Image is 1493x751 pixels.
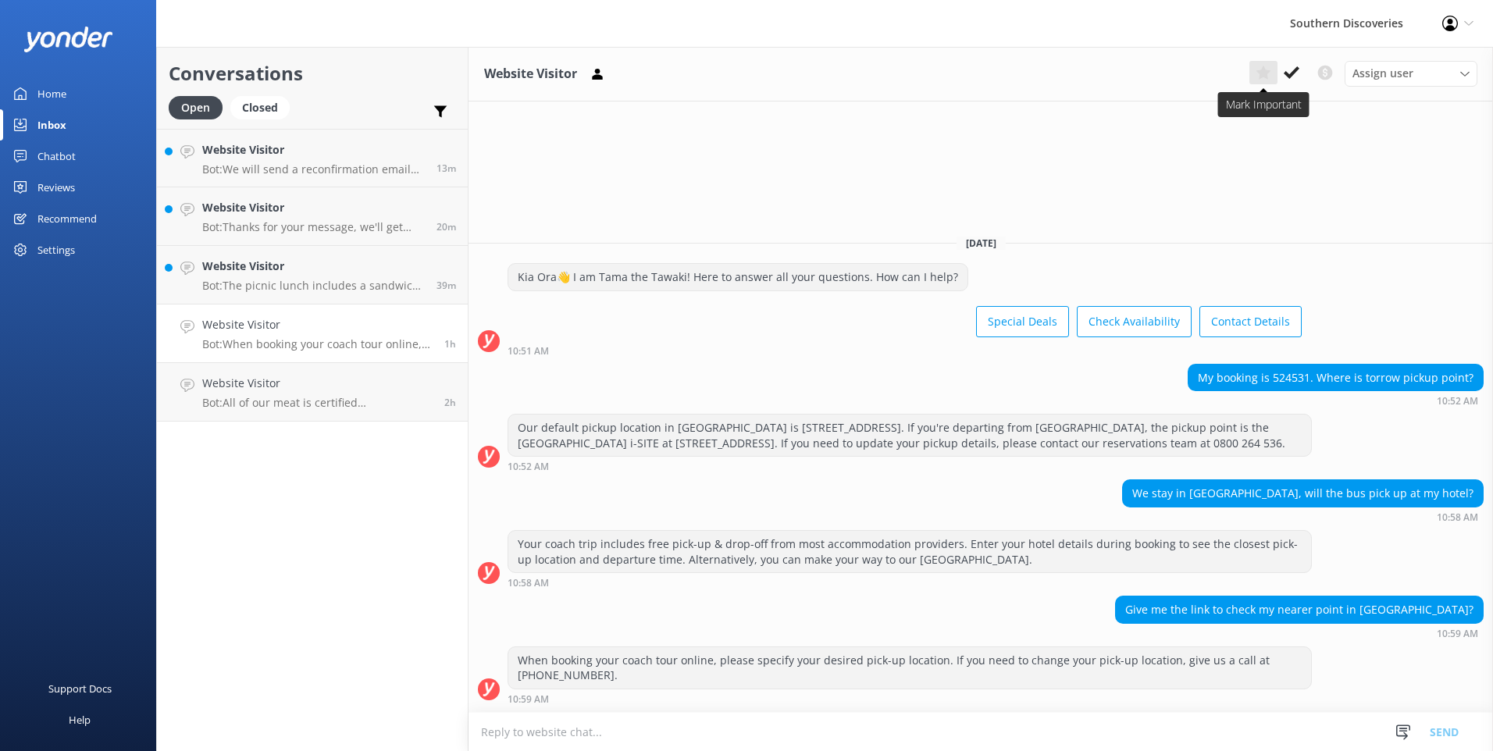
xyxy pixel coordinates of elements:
[202,141,425,158] h4: Website Visitor
[157,246,468,304] a: Website VisitorBot:The picnic lunch includes a sandwich with selected meat (chicken or ham) and s...
[202,279,425,293] p: Bot: The picnic lunch includes a sandwich with selected meat (chicken or ham) and salad, cheese a...
[436,162,456,175] span: Oct 16 2025 12:18pm (UTC +13:00) Pacific/Auckland
[508,531,1311,572] div: Your coach trip includes free pick-up & drop-off from most accommodation providers. Enter your ho...
[1437,397,1478,406] strong: 10:52 AM
[1123,480,1483,507] div: We stay in [GEOGRAPHIC_DATA], will the bus pick up at my hotel?
[1115,628,1484,639] div: Oct 16 2025 10:59am (UTC +13:00) Pacific/Auckland
[508,462,549,472] strong: 10:52 AM
[484,64,577,84] h3: Website Visitor
[1077,306,1192,337] button: Check Availability
[1345,61,1477,86] div: Assign User
[436,279,456,292] span: Oct 16 2025 11:53am (UTC +13:00) Pacific/Auckland
[169,98,230,116] a: Open
[508,647,1311,689] div: When booking your coach tour online, please specify your desired pick-up location. If you need to...
[202,199,425,216] h4: Website Visitor
[23,27,113,52] img: yonder-white-logo.png
[508,347,549,356] strong: 10:51 AM
[1352,65,1413,82] span: Assign user
[1437,629,1478,639] strong: 10:59 AM
[202,316,433,333] h4: Website Visitor
[37,234,75,265] div: Settings
[1116,596,1483,623] div: Give me the link to check my nearer point in [GEOGRAPHIC_DATA]?
[157,187,468,246] a: Website VisitorBot:Thanks for your message, we'll get back to you as soon as we can. You're also ...
[202,396,433,410] p: Bot: All of our meat is certified [DEMOGRAPHIC_DATA], but for specific dietary requirements like ...
[37,203,97,234] div: Recommend
[202,337,433,351] p: Bot: When booking your coach tour online, please specify your desired pick-up location. If you ne...
[1188,365,1483,391] div: My booking is 524531. Where is torrow pickup point?
[169,96,223,119] div: Open
[957,237,1006,250] span: [DATE]
[976,306,1069,337] button: Special Deals
[508,577,1312,588] div: Oct 16 2025 10:58am (UTC +13:00) Pacific/Auckland
[230,96,290,119] div: Closed
[508,264,967,290] div: Kia Ora👋 I am Tama the Tawaki! Here to answer all your questions. How can I help?
[202,220,425,234] p: Bot: Thanks for your message, we'll get back to you as soon as we can. You're also welcome to kee...
[37,109,66,141] div: Inbox
[37,78,66,109] div: Home
[508,578,549,588] strong: 10:58 AM
[508,415,1311,456] div: Our default pickup location in [GEOGRAPHIC_DATA] is [STREET_ADDRESS]. If you're departing from [G...
[202,375,433,392] h4: Website Visitor
[508,695,549,704] strong: 10:59 AM
[508,693,1312,704] div: Oct 16 2025 10:59am (UTC +13:00) Pacific/Auckland
[444,337,456,351] span: Oct 16 2025 10:59am (UTC +13:00) Pacific/Auckland
[444,396,456,409] span: Oct 16 2025 10:11am (UTC +13:00) Pacific/Auckland
[157,129,468,187] a: Website VisitorBot:We will send a reconfirmation email out 24 hours prior to your trip. If you wi...
[1437,513,1478,522] strong: 10:58 AM
[202,258,425,275] h4: Website Visitor
[37,141,76,172] div: Chatbot
[202,162,425,176] p: Bot: We will send a reconfirmation email out 24 hours prior to your trip. If you wish to have ver...
[48,673,112,704] div: Support Docs
[157,304,468,363] a: Website VisitorBot:When booking your coach tour online, please specify your desired pick-up locat...
[436,220,456,233] span: Oct 16 2025 12:12pm (UTC +13:00) Pacific/Auckland
[508,345,1302,356] div: Oct 16 2025 10:51am (UTC +13:00) Pacific/Auckland
[508,461,1312,472] div: Oct 16 2025 10:52am (UTC +13:00) Pacific/Auckland
[1122,511,1484,522] div: Oct 16 2025 10:58am (UTC +13:00) Pacific/Auckland
[169,59,456,88] h2: Conversations
[230,98,298,116] a: Closed
[1188,395,1484,406] div: Oct 16 2025 10:52am (UTC +13:00) Pacific/Auckland
[37,172,75,203] div: Reviews
[157,363,468,422] a: Website VisitorBot:All of our meat is certified [DEMOGRAPHIC_DATA], but for specific dietary requ...
[69,704,91,735] div: Help
[1199,306,1302,337] button: Contact Details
